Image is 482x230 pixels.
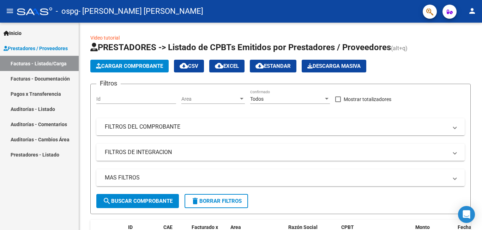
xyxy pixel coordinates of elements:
[250,96,264,102] span: Todos
[255,61,264,70] mat-icon: cloud_download
[103,197,111,205] mat-icon: search
[163,224,173,230] span: CAE
[180,63,198,69] span: CSV
[96,63,163,69] span: Cargar Comprobante
[307,63,361,69] span: Descarga Masiva
[288,224,318,230] span: Razón Social
[4,45,68,52] span: Prestadores / Proveedores
[180,61,188,70] mat-icon: cloud_download
[96,169,465,186] mat-expansion-panel-header: MAS FILTROS
[415,224,430,230] span: Monto
[174,60,204,72] button: CSV
[191,198,242,204] span: Borrar Filtros
[90,60,169,72] button: Cargar Comprobante
[90,42,391,52] span: PRESTADORES -> Listado de CPBTs Emitidos por Prestadores / Proveedores
[255,63,291,69] span: Estandar
[250,60,296,72] button: Estandar
[96,194,179,208] button: Buscar Comprobante
[128,224,133,230] span: ID
[96,118,465,135] mat-expansion-panel-header: FILTROS DEL COMPROBANTE
[181,96,239,102] span: Area
[56,4,78,19] span: - ospg
[215,63,239,69] span: EXCEL
[105,174,448,182] mat-panel-title: MAS FILTROS
[90,35,120,41] a: Video tutorial
[344,95,391,104] span: Mostrar totalizadores
[302,60,366,72] app-download-masive: Descarga masiva de comprobantes (adjuntos)
[209,60,245,72] button: EXCEL
[103,198,173,204] span: Buscar Comprobante
[302,60,366,72] button: Descarga Masiva
[96,78,121,88] h3: Filtros
[458,206,475,223] div: Open Intercom Messenger
[96,144,465,161] mat-expansion-panel-header: FILTROS DE INTEGRACION
[341,224,354,230] span: CPBT
[6,7,14,15] mat-icon: menu
[78,4,203,19] span: - [PERSON_NAME] [PERSON_NAME]
[191,197,199,205] mat-icon: delete
[468,7,476,15] mat-icon: person
[230,224,241,230] span: Area
[4,29,22,37] span: Inicio
[105,148,448,156] mat-panel-title: FILTROS DE INTEGRACION
[105,123,448,131] mat-panel-title: FILTROS DEL COMPROBANTE
[185,194,248,208] button: Borrar Filtros
[215,61,223,70] mat-icon: cloud_download
[391,45,408,52] span: (alt+q)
